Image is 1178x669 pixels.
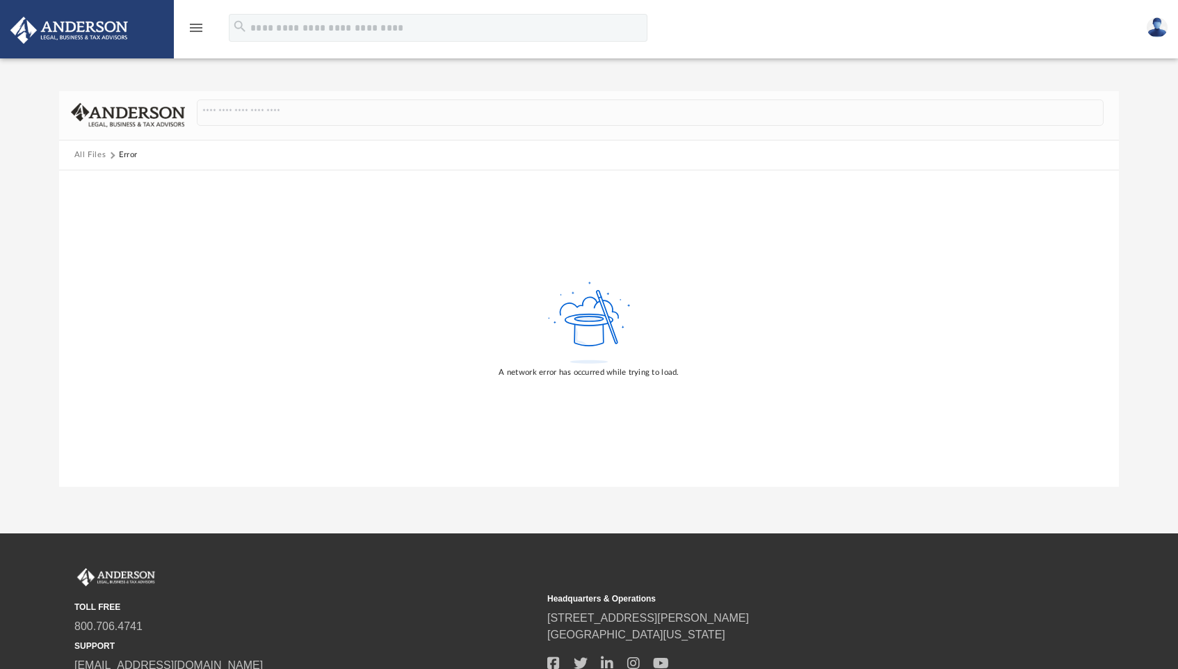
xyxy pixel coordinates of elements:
[547,612,749,624] a: [STREET_ADDRESS][PERSON_NAME]
[547,629,725,640] a: [GEOGRAPHIC_DATA][US_STATE]
[74,149,106,161] button: All Files
[232,19,248,34] i: search
[74,620,143,632] a: 800.706.4741
[119,149,137,161] div: Error
[74,568,158,586] img: Anderson Advisors Platinum Portal
[1147,17,1168,38] img: User Pic
[188,19,204,36] i: menu
[188,26,204,36] a: menu
[6,17,132,44] img: Anderson Advisors Platinum Portal
[547,593,1010,605] small: Headquarters & Operations
[74,640,538,652] small: SUPPORT
[74,601,538,613] small: TOLL FREE
[197,99,1104,126] input: Search files and folders
[499,366,679,379] div: A network error has occurred while trying to load.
